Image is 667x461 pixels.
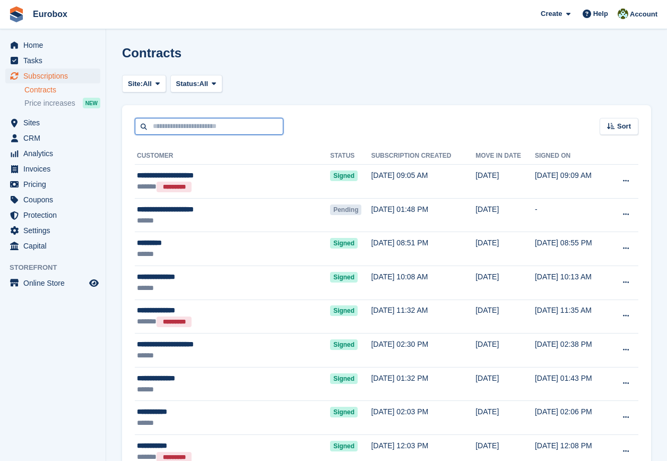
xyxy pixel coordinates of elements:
button: Site: All [122,75,166,92]
a: Price increases NEW [24,97,100,109]
a: Contracts [24,85,100,95]
td: [DATE] 01:43 PM [535,367,610,401]
a: menu [5,115,100,130]
td: [DATE] [475,300,535,334]
td: [DATE] [475,266,535,300]
h1: Contracts [122,46,181,60]
a: menu [5,131,100,146]
span: Pending [330,204,361,215]
td: [DATE] 02:30 PM [371,334,475,368]
a: menu [5,177,100,192]
td: [DATE] [475,165,535,199]
span: All [143,79,152,89]
a: menu [5,223,100,238]
a: menu [5,192,100,207]
td: [DATE] 08:51 PM [371,232,475,266]
span: All [200,79,209,89]
span: Settings [23,223,87,238]
span: Online Store [23,276,87,291]
span: Signed [330,407,358,417]
td: [DATE] [475,232,535,266]
span: CRM [23,131,87,146]
span: Signed [330,238,358,249]
span: Site: [128,79,143,89]
a: Preview store [88,277,100,289]
span: Storefront [10,262,106,273]
td: [DATE] 11:32 AM [371,300,475,334]
span: Price increases [24,98,75,108]
span: Home [23,38,87,53]
th: Move in date [475,148,535,165]
span: Tasks [23,53,87,68]
span: Subscriptions [23,69,87,83]
td: [DATE] 10:13 AM [535,266,610,300]
span: Signed [330,170,358,181]
td: [DATE] 02:06 PM [535,401,610,435]
td: [DATE] [475,367,535,401]
span: Invoices [23,161,87,176]
img: Lorna Russell [618,8,628,19]
td: [DATE] 01:32 PM [371,367,475,401]
span: Signed [330,305,358,316]
span: Signed [330,373,358,384]
img: stora-icon-8386f47178a22dfd0bd8f6a31ec36ba5ce8667c1dd55bd0f319d3a0aa187defe.svg [8,6,24,22]
td: [DATE] [475,334,535,368]
td: [DATE] 02:38 PM [535,334,610,368]
span: Pricing [23,177,87,192]
th: Signed on [535,148,610,165]
span: Sites [23,115,87,130]
span: Signed [330,339,358,350]
span: Sort [617,121,631,132]
td: [DATE] [475,198,535,232]
button: Status: All [170,75,222,92]
span: Analytics [23,146,87,161]
td: [DATE] 01:48 PM [371,198,475,232]
th: Customer [135,148,330,165]
span: Status: [176,79,200,89]
span: Capital [23,238,87,253]
a: menu [5,146,100,161]
a: menu [5,238,100,253]
div: NEW [83,98,100,108]
td: [DATE] 02:03 PM [371,401,475,435]
td: [DATE] 09:09 AM [535,165,610,199]
span: Signed [330,441,358,451]
span: Coupons [23,192,87,207]
td: [DATE] 10:08 AM [371,266,475,300]
a: menu [5,276,100,291]
span: Help [593,8,608,19]
span: Account [630,9,657,20]
th: Status [330,148,371,165]
a: menu [5,208,100,223]
a: menu [5,161,100,176]
td: [DATE] 08:55 PM [535,232,610,266]
a: menu [5,53,100,68]
a: menu [5,38,100,53]
a: Eurobox [29,5,72,23]
td: [DATE] [475,401,535,435]
td: [DATE] 09:05 AM [371,165,475,199]
td: - [535,198,610,232]
span: Protection [23,208,87,223]
td: [DATE] 11:35 AM [535,300,610,334]
th: Subscription created [371,148,475,165]
a: menu [5,69,100,83]
span: Create [541,8,562,19]
span: Signed [330,272,358,283]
